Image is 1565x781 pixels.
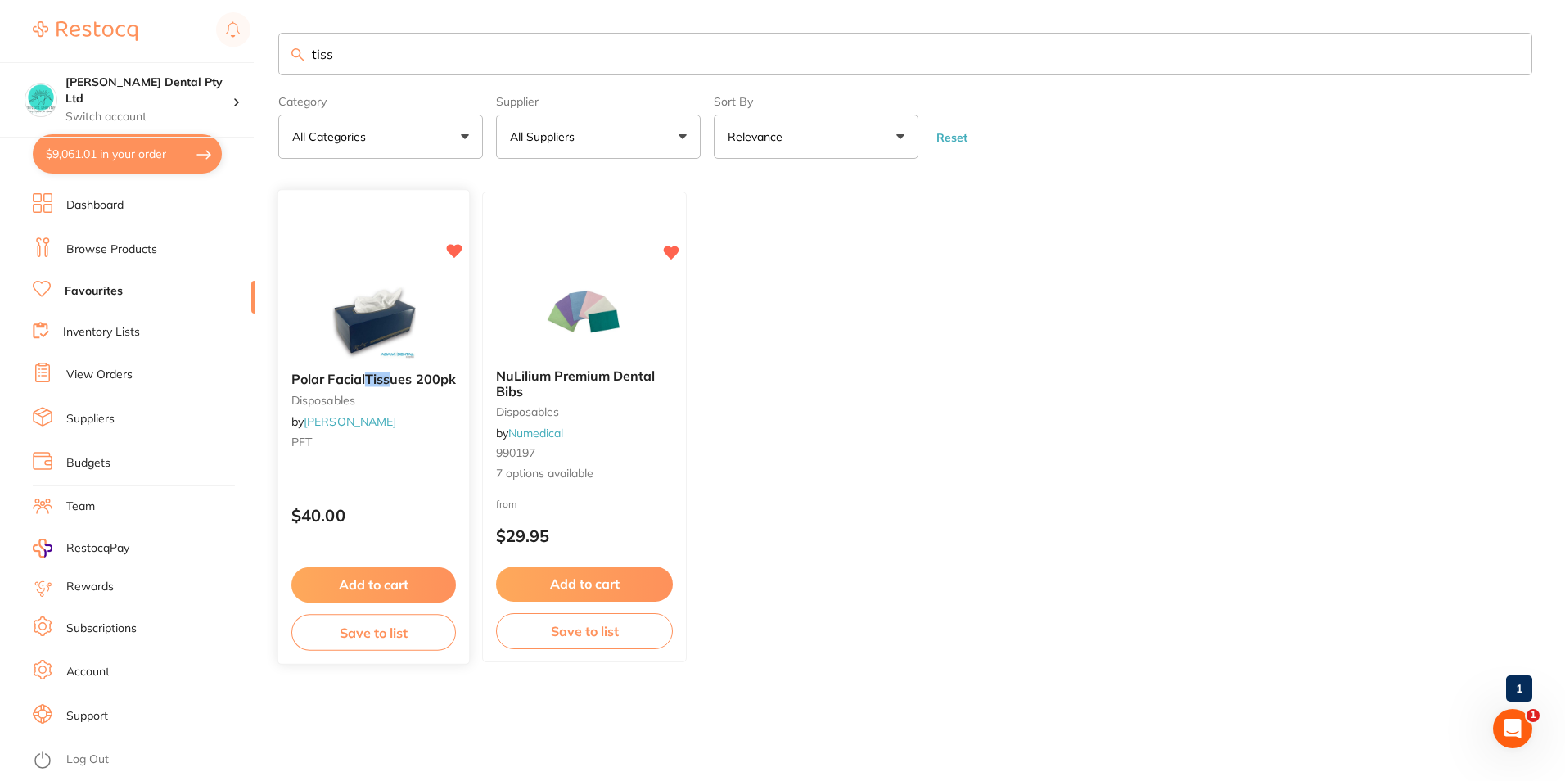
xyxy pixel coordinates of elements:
button: Log Out [33,747,250,774]
h4: Biltoft Dental Pty Ltd [65,74,232,106]
p: Relevance [728,129,789,145]
button: Relevance [714,115,918,159]
p: $29.95 [496,526,673,545]
a: Rewards [66,579,114,595]
em: Tiss [365,372,390,388]
span: from [496,498,517,510]
a: Team [66,499,95,515]
img: Biltoft Dental Pty Ltd [25,84,56,115]
a: Favourites [65,283,123,300]
small: disposables [496,405,673,418]
span: RestocqPay [66,540,129,557]
a: Dashboard [66,197,124,214]
img: Restocq Logo [33,21,138,41]
button: Save to list [291,614,456,651]
a: Restocq Logo [33,12,138,50]
span: NuLilium Premium Dental Bibs [496,368,655,399]
iframe: Intercom live chat [1493,709,1532,748]
b: NuLilium Premium Dental Bibs [496,368,673,399]
span: 7 options available [496,466,673,482]
input: Search Favourite Products [278,33,1532,75]
small: disposables [291,394,456,407]
button: $9,061.01 in your order [33,134,222,174]
a: Browse Products [66,242,157,258]
p: All Categories [292,129,372,145]
a: Subscriptions [66,621,137,637]
span: by [291,415,396,430]
span: ues 200pk [390,372,456,388]
p: All Suppliers [510,129,581,145]
img: Polar Facial Tissues 200pk [320,277,427,359]
a: [PERSON_NAME] [304,415,396,430]
a: View Orders [66,367,133,383]
label: Supplier [496,95,701,108]
span: 1 [1527,709,1540,722]
a: Suppliers [66,411,115,427]
button: All Categories [278,115,483,159]
a: Budgets [66,455,110,472]
p: $40.00 [291,507,456,526]
img: RestocqPay [33,539,52,558]
span: Polar Facial [291,372,365,388]
a: Support [66,708,108,725]
p: Switch account [65,109,232,125]
label: Sort By [714,95,918,108]
button: All Suppliers [496,115,701,159]
b: Polar Facial Tissues 200pk [291,372,456,388]
button: Save to list [496,613,673,649]
a: RestocqPay [33,539,129,558]
a: Log Out [66,752,109,768]
span: by [496,426,563,440]
button: Add to cart [496,567,673,601]
label: Category [278,95,483,108]
img: NuLilium Premium Dental Bibs [531,273,638,355]
a: Numedical [508,426,563,440]
a: Account [66,664,110,680]
a: Inventory Lists [63,324,140,341]
span: PFT [291,435,312,449]
button: Reset [931,130,972,145]
button: Add to cart [291,567,456,603]
a: 1 [1506,672,1532,705]
span: 990197 [496,445,535,460]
